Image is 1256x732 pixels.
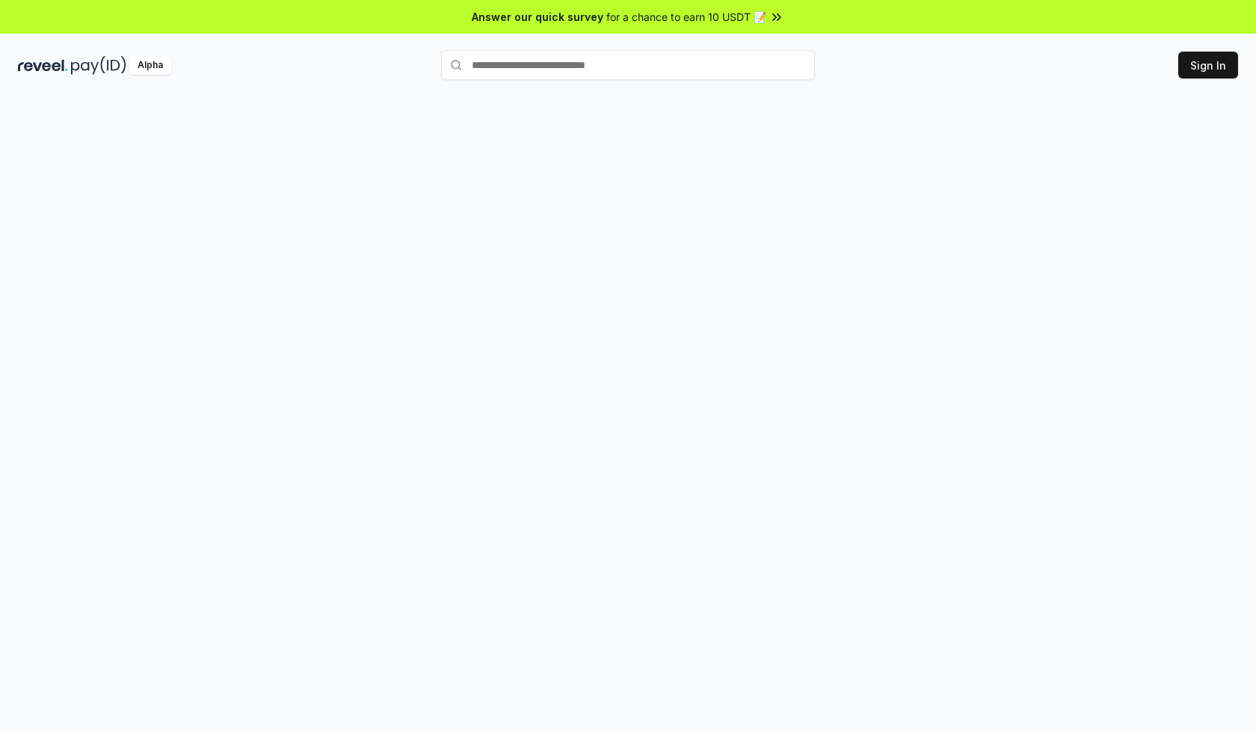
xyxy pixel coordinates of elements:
[472,9,603,25] span: Answer our quick survey
[129,56,171,75] div: Alpha
[71,56,126,75] img: pay_id
[18,56,68,75] img: reveel_dark
[1178,52,1238,79] button: Sign In
[606,9,766,25] span: for a chance to earn 10 USDT 📝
